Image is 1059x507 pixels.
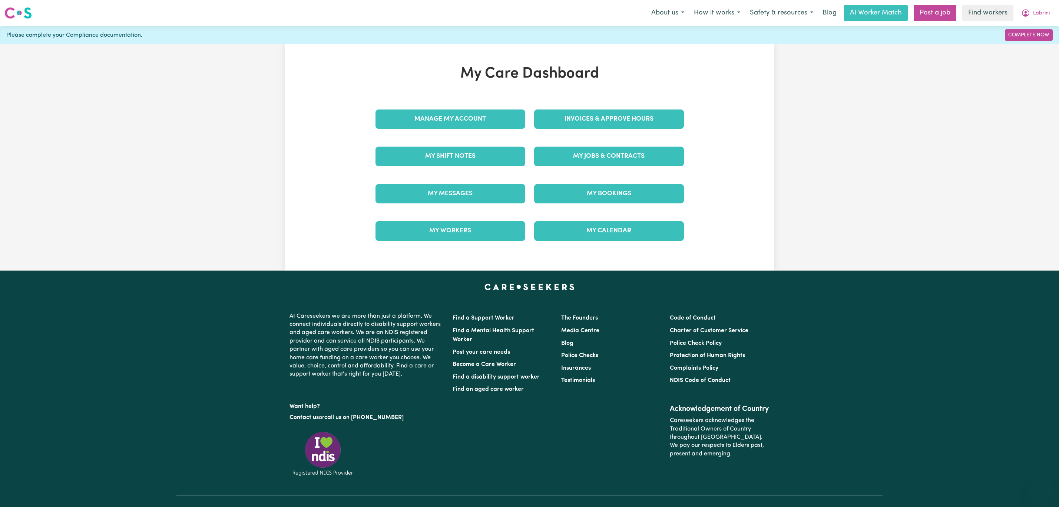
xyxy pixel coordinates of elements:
a: Charter of Customer Service [670,328,748,334]
a: Manage My Account [375,109,525,129]
a: Become a Care Worker [453,362,516,367]
a: Invoices & Approve Hours [534,109,684,129]
a: Blog [818,5,841,21]
a: Insurances [561,365,591,371]
a: call us on [PHONE_NUMBER] [324,415,404,421]
h1: My Care Dashboard [371,65,688,83]
a: My Jobs & Contracts [534,147,684,166]
a: My Shift Notes [375,147,525,166]
a: Blog [561,340,573,346]
img: Careseekers logo [4,6,32,20]
a: Police Checks [561,353,598,359]
span: Labrini [1033,9,1050,17]
img: Registered NDIS provider [289,431,356,477]
h2: Acknowledgement of Country [670,405,770,413]
a: Find workers [962,5,1013,21]
a: Testimonials [561,377,595,383]
p: or [289,410,444,425]
button: About us [646,5,689,21]
span: Please complete your Compliance documentation. [6,31,142,40]
button: Safety & resources [745,5,818,21]
a: Police Check Policy [670,340,722,346]
a: My Bookings [534,184,684,203]
a: Post a job [914,5,956,21]
a: AI Worker Match [844,5,908,21]
a: Find a disability support worker [453,374,540,380]
a: Post your care needs [453,349,510,355]
a: My Messages [375,184,525,203]
a: Media Centre [561,328,599,334]
a: My Calendar [534,221,684,241]
a: The Founders [561,315,598,321]
a: Careseekers logo [4,4,32,22]
a: Find a Support Worker [453,315,514,321]
a: Complete Now [1005,29,1053,41]
p: At Careseekers we are more than just a platform. We connect individuals directly to disability su... [289,309,444,382]
a: Contact us [289,415,319,421]
a: NDIS Code of Conduct [670,377,731,383]
p: Want help? [289,399,444,410]
button: How it works [689,5,745,21]
a: Complaints Policy [670,365,718,371]
button: My Account [1016,5,1055,21]
a: My Workers [375,221,525,241]
a: Find a Mental Health Support Worker [453,328,534,343]
p: Careseekers acknowledges the Traditional Owners of Country throughout [GEOGRAPHIC_DATA]. We pay o... [670,413,770,461]
a: Code of Conduct [670,315,716,321]
a: Find an aged care worker [453,386,524,392]
a: Careseekers home page [484,284,575,290]
a: Protection of Human Rights [670,353,745,359]
iframe: Button to launch messaging window, conversation in progress [1029,477,1053,501]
